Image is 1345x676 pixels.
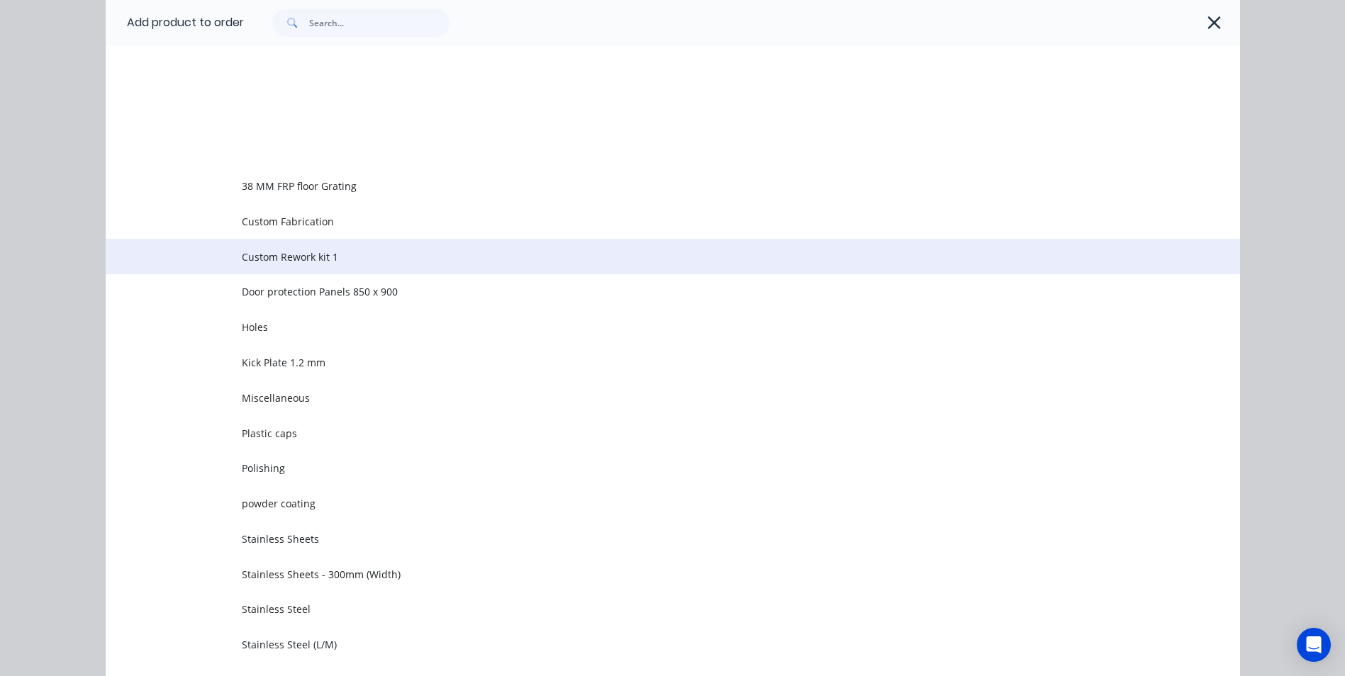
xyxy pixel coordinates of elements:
[242,637,1040,652] span: Stainless Steel (L/M)
[309,9,450,37] input: Search...
[1297,628,1331,662] div: Open Intercom Messenger
[242,249,1040,264] span: Custom Rework kit 1
[242,426,1040,441] span: Plastic caps
[242,355,1040,370] span: Kick Plate 1.2 mm
[242,390,1040,405] span: Miscellaneous
[242,320,1040,334] span: Holes
[242,179,1040,193] span: 38 MM FRP floor Grating
[242,496,1040,511] span: powder coating
[242,602,1040,616] span: Stainless Steel
[242,284,1040,299] span: Door protection Panels 850 x 900
[242,567,1040,582] span: Stainless Sheets - 300mm (Width)
[242,531,1040,546] span: Stainless Sheets
[242,461,1040,475] span: Polishing
[242,214,1040,229] span: Custom Fabrication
